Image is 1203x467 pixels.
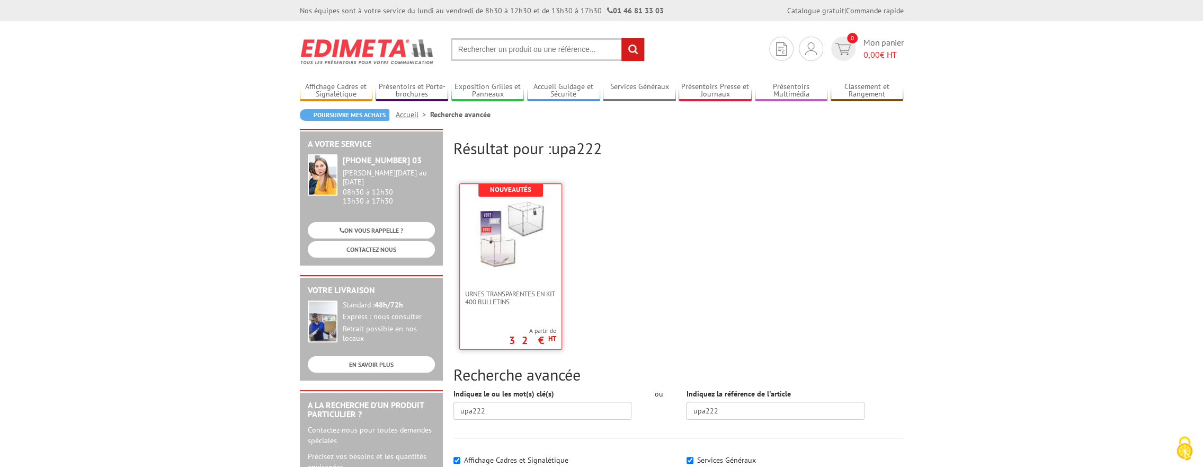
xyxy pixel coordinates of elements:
div: [PERSON_NAME][DATE] au [DATE] [343,169,435,187]
input: Services Généraux [687,457,693,464]
b: Nouveautés [490,185,531,194]
p: 32 € [509,337,556,343]
img: Edimeta [300,32,435,71]
span: Urnes transparentes en kit 400 bulletins [465,290,556,306]
a: Présentoirs et Porte-brochures [376,82,449,100]
div: Retrait possible en nos locaux [343,324,435,343]
div: ou [647,389,670,399]
a: ON VOUS RAPPELLE ? [308,222,435,239]
img: devis rapide [805,42,817,55]
a: Affichage Cadres et Signalétique [300,82,373,100]
div: Nos équipes sont à votre service du lundi au vendredi de 8h30 à 12h30 et de 13h30 à 17h30 [300,5,664,16]
img: widget-service.jpg [308,154,337,196]
div: Express : nous consulter [343,312,435,322]
span: A partir de [509,327,556,335]
h2: Résultat pour : [453,139,904,157]
img: devis rapide [835,43,851,55]
img: widget-livraison.jpg [308,301,337,342]
span: € HT [863,49,904,61]
span: 0,00 [863,49,880,60]
a: Poursuivre mes achats [300,109,389,121]
a: Présentoirs Presse et Journaux [679,82,752,100]
h2: A la recherche d'un produit particulier ? [308,401,435,419]
span: Mon panier [863,37,904,61]
div: Standard : [343,301,435,310]
a: Accueil Guidage et Sécurité [527,82,600,100]
img: Urnes transparentes en kit 400 bulletins [476,200,545,269]
h2: Votre livraison [308,286,435,295]
span: 0 [847,33,858,43]
input: rechercher [621,38,644,61]
div: 08h30 à 12h30 13h30 à 17h30 [343,169,435,205]
strong: 48h/72h [375,300,403,310]
p: Contactez-nous pour toutes demandes spéciales [308,425,435,446]
a: CONTACTEZ-NOUS [308,241,435,258]
strong: [PHONE_NUMBER] 03 [343,155,422,165]
a: Classement et Rangement [831,82,904,100]
span: upa222 [551,138,602,158]
input: Affichage Cadres et Signalétique [453,457,460,464]
label: Indiquez la référence de l'article [686,389,790,399]
button: Cookies (fenêtre modale) [1166,431,1203,467]
h2: Recherche avancée [453,366,904,383]
h2: A votre service [308,139,435,149]
a: EN SAVOIR PLUS [308,356,435,373]
strong: 01 46 81 33 03 [607,6,664,15]
label: Indiquez le ou les mot(s) clé(s) [453,389,554,399]
sup: HT [548,334,556,343]
img: devis rapide [776,42,787,56]
a: Exposition Grilles et Panneaux [451,82,524,100]
img: Cookies (fenêtre modale) [1171,435,1198,462]
label: Affichage Cadres et Signalétique [464,455,568,465]
a: Commande rapide [846,6,904,15]
input: Rechercher un produit ou une référence... [451,38,645,61]
a: Urnes transparentes en kit 400 bulletins [460,290,562,306]
a: Accueil [396,110,430,119]
a: Présentoirs Multimédia [755,82,828,100]
label: Services Généraux [697,455,756,465]
li: Recherche avancée [430,109,491,120]
a: devis rapide 0 Mon panier 0,00€ HT [828,37,904,61]
a: Catalogue gratuit [787,6,844,15]
a: Services Généraux [603,82,676,100]
div: | [787,5,904,16]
